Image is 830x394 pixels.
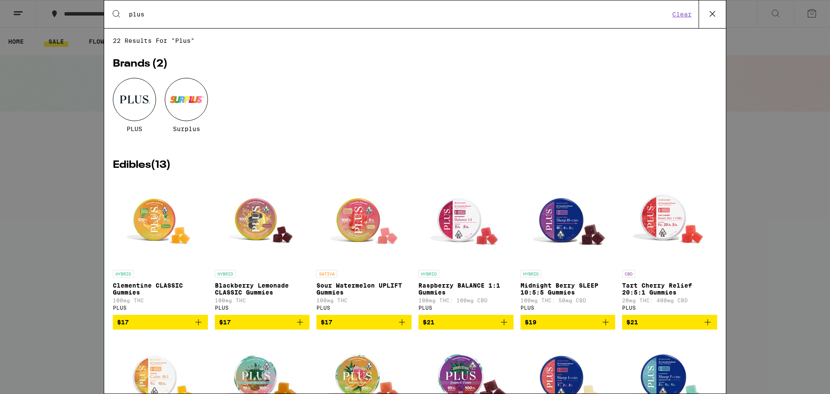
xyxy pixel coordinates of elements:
[520,270,541,278] p: HYBRID
[113,270,134,278] p: HYBRID
[520,282,616,296] p: Midnight Berry SLEEP 10:5:5 Gummies
[418,270,439,278] p: HYBRID
[418,305,514,311] div: PLUS
[316,315,412,330] button: Add to bag
[215,179,310,315] a: Open page for Blackberry Lemonade CLASSIC Gummies from PLUS
[520,315,616,330] button: Add to bag
[113,298,208,303] p: 100mg THC
[418,298,514,303] p: 100mg THC: 100mg CBD
[113,160,717,170] h2: Edibles ( 13 )
[418,282,514,296] p: Raspberry BALANCE 1:1 Gummies
[626,319,638,326] span: $21
[622,305,717,311] div: PLUS
[520,179,616,315] a: Open page for Midnight Berry SLEEP 10:5:5 Gummies from PLUS
[173,125,200,132] span: Surplus
[113,305,208,311] div: PLUS
[113,282,208,296] p: Clementine CLASSIC Gummies
[219,319,231,326] span: $17
[670,10,694,18] button: Clear
[520,305,616,311] div: PLUS
[316,282,412,296] p: Sour Watermelon UPLIFT Gummies
[418,315,514,330] button: Add to bag
[113,59,717,69] h2: Brands ( 2 )
[622,282,717,296] p: Tart Cherry Relief 20:5:1 Gummies
[113,179,208,315] a: Open page for Clementine CLASSIC Gummies from PLUS
[418,179,514,315] a: Open page for Raspberry BALANCE 1:1 Gummies from PLUS
[215,315,310,330] button: Add to bag
[423,319,434,326] span: $21
[520,298,616,303] p: 100mg THC: 50mg CBD
[321,319,332,326] span: $17
[316,179,412,315] a: Open page for Sour Watermelon UPLIFT Gummies from PLUS
[525,319,536,326] span: $19
[215,282,310,296] p: Blackberry Lemonade CLASSIC Gummies
[316,298,412,303] p: 100mg THC
[622,298,717,303] p: 20mg THC: 400mg CBD
[622,315,717,330] button: Add to bag
[219,179,305,266] img: PLUS - Blackberry Lemonade CLASSIC Gummies
[622,270,635,278] p: CBD
[117,179,204,266] img: PLUS - Clementine CLASSIC Gummies
[626,179,713,266] img: PLUS - Tart Cherry Relief 20:5:1 Gummies
[128,10,670,18] input: Search for products & categories
[316,305,412,311] div: PLUS
[316,270,337,278] p: SATIVA
[423,179,509,266] img: PLUS - Raspberry BALANCE 1:1 Gummies
[113,37,717,44] span: 22 results for "plus"
[215,305,310,311] div: PLUS
[622,179,717,315] a: Open page for Tart Cherry Relief 20:5:1 Gummies from PLUS
[113,315,208,330] button: Add to bag
[321,179,407,266] img: PLUS - Sour Watermelon UPLIFT Gummies
[215,270,236,278] p: HYBRID
[524,179,611,266] img: PLUS - Midnight Berry SLEEP 10:5:5 Gummies
[215,298,310,303] p: 100mg THC
[5,6,62,13] span: Hi. Need any help?
[117,319,129,326] span: $17
[127,125,142,132] span: PLUS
